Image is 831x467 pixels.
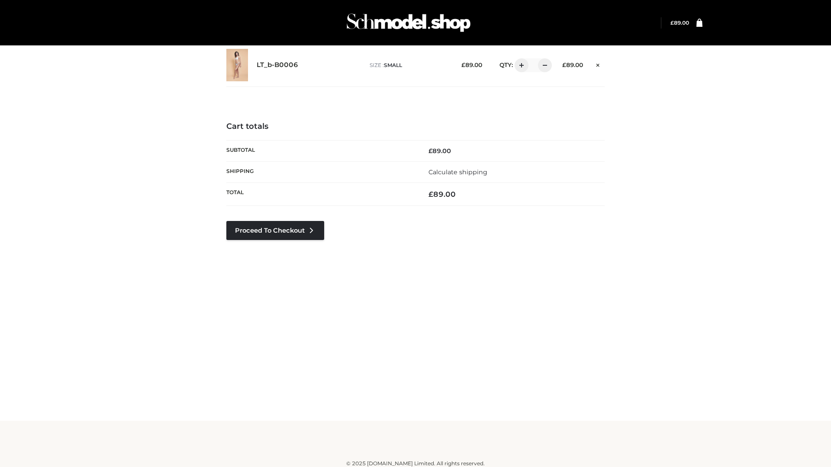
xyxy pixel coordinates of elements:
span: SMALL [384,62,402,68]
a: Proceed to Checkout [226,221,324,240]
span: £ [670,19,674,26]
span: £ [428,147,432,155]
bdi: 89.00 [428,190,456,198]
p: size : [370,61,448,69]
th: Subtotal [226,140,415,161]
bdi: 89.00 [670,19,689,26]
a: LT_b-B0006 [257,61,298,69]
a: Remove this item [592,58,605,70]
a: Calculate shipping [428,168,487,176]
th: Total [226,183,415,206]
a: £89.00 [670,19,689,26]
bdi: 89.00 [562,61,583,68]
th: Shipping [226,161,415,182]
img: Schmodel Admin 964 [344,6,473,40]
span: £ [562,61,566,68]
bdi: 89.00 [461,61,482,68]
h4: Cart totals [226,122,605,131]
div: QTY: [491,58,549,72]
span: £ [428,190,433,198]
span: £ [461,61,465,68]
bdi: 89.00 [428,147,451,155]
